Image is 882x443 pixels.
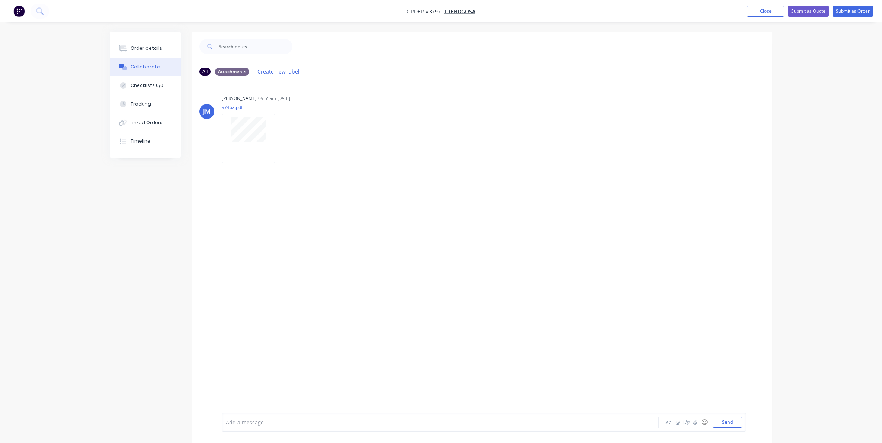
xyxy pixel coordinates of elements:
[673,418,682,427] button: @
[215,68,249,76] div: Attachments
[110,132,181,151] button: Timeline
[131,138,150,145] div: Timeline
[222,104,283,110] p: 97462.pdf
[747,6,784,17] button: Close
[110,76,181,95] button: Checklists 0/0
[258,95,290,102] div: 09:55am [DATE]
[219,39,292,54] input: Search notes...
[222,95,257,102] div: [PERSON_NAME]
[13,6,25,17] img: Factory
[110,39,181,58] button: Order details
[110,95,181,113] button: Tracking
[833,6,873,17] button: Submit as Order
[131,45,162,52] div: Order details
[110,113,181,132] button: Linked Orders
[131,82,163,89] div: Checklists 0/0
[131,64,160,70] div: Collaborate
[444,8,475,15] a: Trendgosa
[131,101,151,107] div: Tracking
[407,8,444,15] span: Order #3797 -
[713,417,742,428] button: Send
[700,418,709,427] button: ☺
[199,68,211,76] div: All
[203,107,211,116] div: JM
[254,67,304,77] button: Create new label
[131,119,163,126] div: Linked Orders
[110,58,181,76] button: Collaborate
[664,418,673,427] button: Aa
[788,6,829,17] button: Submit as Quote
